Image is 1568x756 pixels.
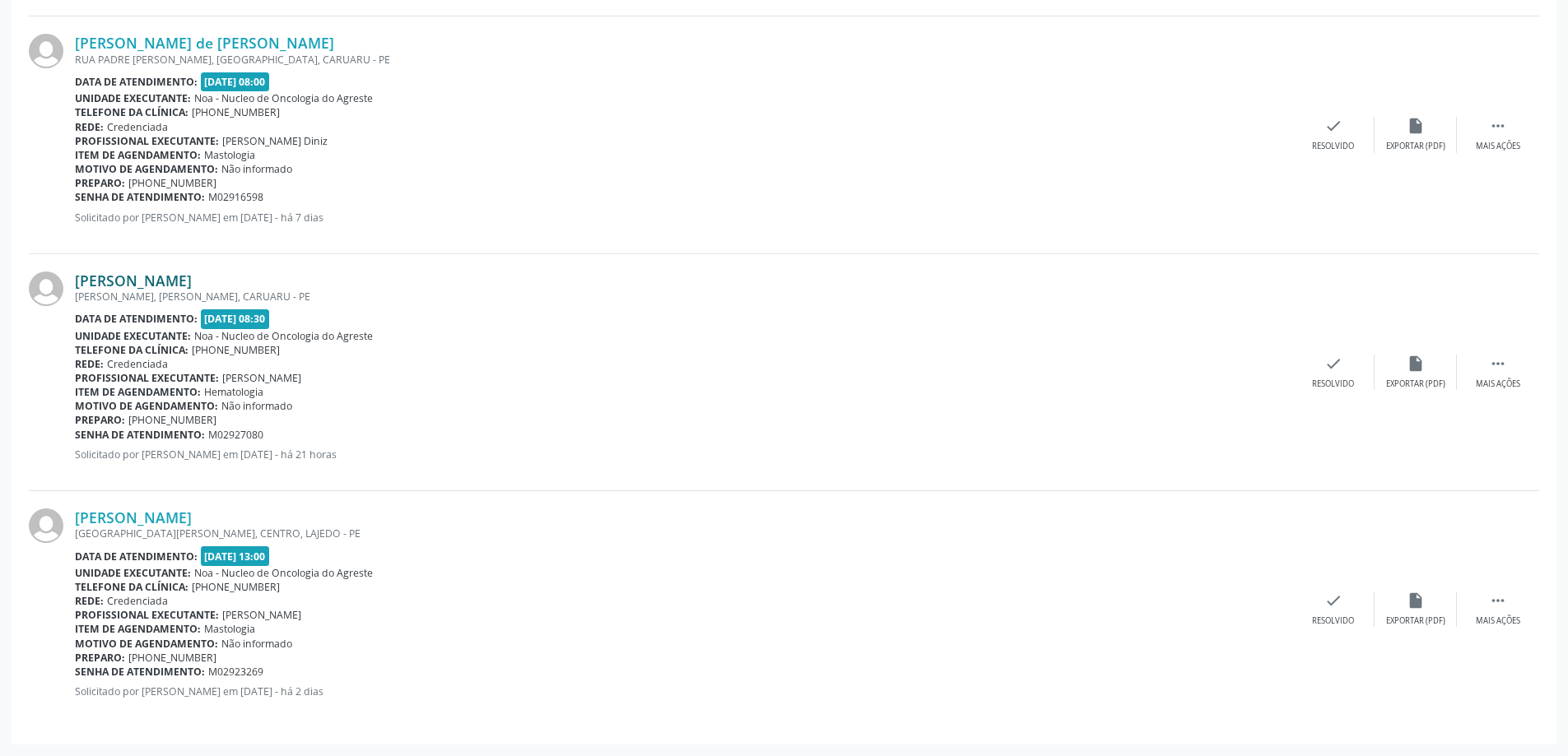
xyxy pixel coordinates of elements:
[75,413,125,427] b: Preparo:
[75,385,201,399] b: Item de agendamento:
[1324,355,1342,373] i: check
[75,75,198,89] b: Data de atendimento:
[75,211,1292,225] p: Solicitado por [PERSON_NAME] em [DATE] - há 7 dias
[75,448,1292,461] p: Solicitado por [PERSON_NAME] em [DATE] - há 21 horas
[1324,591,1342,610] i: check
[1312,615,1354,627] div: Resolvido
[75,651,125,665] b: Preparo:
[75,428,205,442] b: Senha de atendimento:
[75,622,201,636] b: Item de agendamento:
[75,120,104,134] b: Rede:
[1407,591,1425,610] i: insert_drive_file
[107,594,168,608] span: Credenciada
[221,637,292,651] span: Não informado
[75,608,219,622] b: Profissional executante:
[75,148,201,162] b: Item de agendamento:
[208,428,263,442] span: M02927080
[204,622,255,636] span: Mastologia
[1489,591,1507,610] i: 
[201,72,270,91] span: [DATE] 08:00
[75,329,191,343] b: Unidade executante:
[208,190,263,204] span: M02916598
[1476,378,1520,390] div: Mais ações
[222,371,301,385] span: [PERSON_NAME]
[194,566,373,580] span: Noa - Nucleo de Oncologia do Agreste
[29,508,63,543] img: img
[1407,117,1425,135] i: insert_drive_file
[204,385,263,399] span: Hematologia
[75,134,219,148] b: Profissional executante:
[75,91,191,105] b: Unidade executante:
[75,508,192,526] a: [PERSON_NAME]
[128,651,216,665] span: [PHONE_NUMBER]
[201,309,270,328] span: [DATE] 08:30
[29,271,63,306] img: img
[75,271,192,290] a: [PERSON_NAME]
[221,399,292,413] span: Não informado
[75,190,205,204] b: Senha de atendimento:
[194,91,373,105] span: Noa - Nucleo de Oncologia do Agreste
[75,637,218,651] b: Motivo de agendamento:
[204,148,255,162] span: Mastologia
[192,105,280,119] span: [PHONE_NUMBER]
[194,329,373,343] span: Noa - Nucleo de Oncologia do Agreste
[75,399,218,413] b: Motivo de agendamento:
[1324,117,1342,135] i: check
[75,53,1292,67] div: RUA PADRE [PERSON_NAME], [GEOGRAPHIC_DATA], CARUARU - PE
[75,105,188,119] b: Telefone da clínica:
[222,608,301,622] span: [PERSON_NAME]
[75,290,1292,304] div: [PERSON_NAME], [PERSON_NAME], CARUARU - PE
[75,162,218,176] b: Motivo de agendamento:
[107,357,168,371] span: Credenciada
[1386,378,1445,390] div: Exportar (PDF)
[29,34,63,68] img: img
[1386,141,1445,152] div: Exportar (PDF)
[1407,355,1425,373] i: insert_drive_file
[75,343,188,357] b: Telefone da clínica:
[1386,615,1445,627] div: Exportar (PDF)
[75,684,1292,698] p: Solicitado por [PERSON_NAME] em [DATE] - há 2 dias
[1476,141,1520,152] div: Mais ações
[1476,615,1520,627] div: Mais ações
[1312,141,1354,152] div: Resolvido
[201,546,270,565] span: [DATE] 13:00
[75,34,334,52] a: [PERSON_NAME] de [PERSON_NAME]
[222,134,328,148] span: [PERSON_NAME] Diniz
[208,665,263,679] span: M02923269
[75,580,188,594] b: Telefone da clínica:
[1489,117,1507,135] i: 
[192,580,280,594] span: [PHONE_NUMBER]
[128,413,216,427] span: [PHONE_NUMBER]
[75,526,1292,540] div: [GEOGRAPHIC_DATA][PERSON_NAME], CENTRO, LAJEDO - PE
[75,357,104,371] b: Rede:
[192,343,280,357] span: [PHONE_NUMBER]
[75,371,219,385] b: Profissional executante:
[75,550,198,564] b: Data de atendimento:
[221,162,292,176] span: Não informado
[1312,378,1354,390] div: Resolvido
[75,566,191,580] b: Unidade executante:
[75,594,104,608] b: Rede:
[107,120,168,134] span: Credenciada
[1489,355,1507,373] i: 
[75,176,125,190] b: Preparo:
[128,176,216,190] span: [PHONE_NUMBER]
[75,312,198,326] b: Data de atendimento:
[75,665,205,679] b: Senha de atendimento:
